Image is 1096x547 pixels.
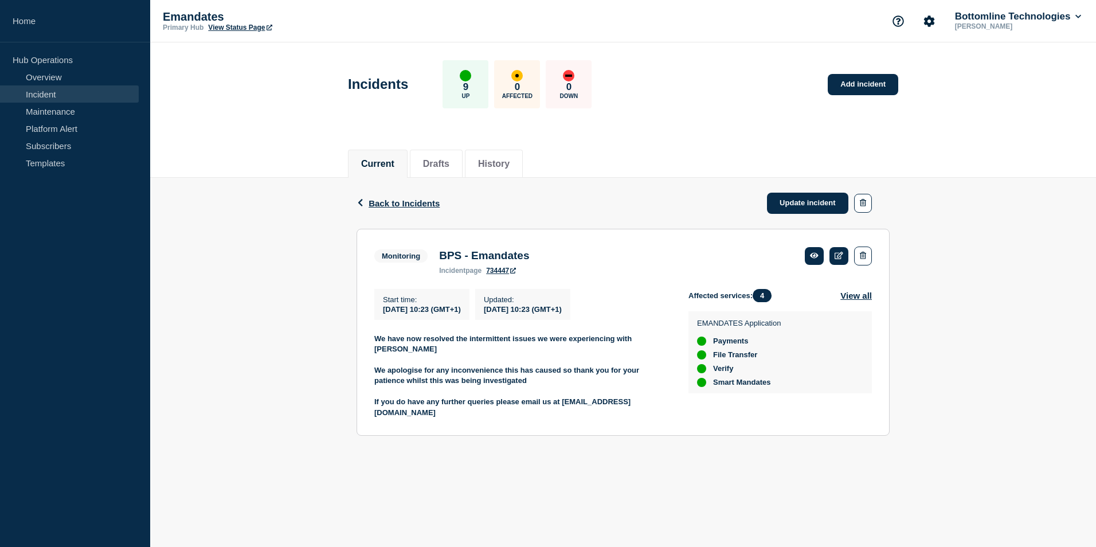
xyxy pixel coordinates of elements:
[383,295,461,304] p: Start time :
[697,337,706,346] div: up
[560,93,578,99] p: Down
[828,74,898,95] a: Add incident
[163,24,203,32] p: Primary Hub
[511,70,523,81] div: affected
[478,159,510,169] button: History
[439,267,482,275] p: page
[357,198,440,208] button: Back to Incidents
[208,24,272,32] a: View Status Page
[374,397,631,416] strong: If you do have any further queries please email us at [EMAIL_ADDRESS][DOMAIN_NAME]
[953,11,1083,22] button: Bottomline Technologies
[439,267,465,275] span: incident
[563,70,574,81] div: down
[767,193,848,214] a: Update incident
[840,289,872,302] button: View all
[753,289,772,302] span: 4
[374,249,428,263] span: Monitoring
[163,10,392,24] p: Emandates
[697,364,706,373] div: up
[423,159,449,169] button: Drafts
[374,366,641,385] strong: We apologise for any inconvenience this has caused so thank you for your patience whilst this was...
[460,70,471,81] div: up
[383,305,461,314] span: [DATE] 10:23 (GMT+1)
[361,159,394,169] button: Current
[713,337,748,346] span: Payments
[439,249,529,262] h3: BPS - Emandates
[502,93,533,99] p: Affected
[697,319,781,327] p: EMANDATES Application
[374,334,634,353] strong: We have now resolved the intermittent issues we were experiencing with [PERSON_NAME]
[713,364,733,373] span: Verify
[463,81,468,93] p: 9
[953,22,1072,30] p: [PERSON_NAME]
[688,289,777,302] span: Affected services:
[886,9,910,33] button: Support
[348,76,408,92] h1: Incidents
[369,198,440,208] span: Back to Incidents
[461,93,469,99] p: Up
[515,81,520,93] p: 0
[917,9,941,33] button: Account settings
[566,81,572,93] p: 0
[697,350,706,360] div: up
[697,378,706,387] div: up
[484,304,562,314] div: [DATE] 10:23 (GMT+1)
[713,350,757,360] span: File Transfer
[484,295,562,304] p: Updated :
[486,267,516,275] a: 734447
[713,378,770,387] span: Smart Mandates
